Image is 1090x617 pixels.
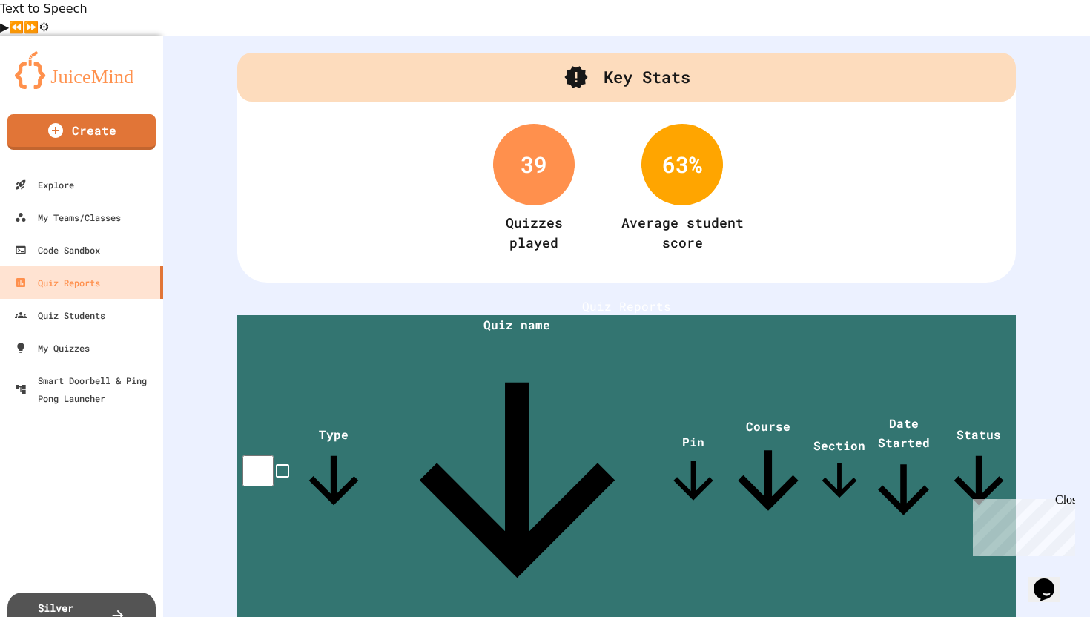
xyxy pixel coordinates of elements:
[7,114,156,150] a: Create
[15,372,157,407] div: Smart Doorbell & Ping Pong Launcher
[723,418,813,526] span: Course
[9,19,24,36] button: Previous
[15,274,100,291] div: Quiz Reports
[506,213,563,253] div: Quizzes played
[242,455,274,486] input: select all desserts
[942,426,1016,518] span: Status
[15,176,74,194] div: Explore
[641,124,723,205] div: 63 %
[237,297,1016,315] h1: Quiz Reports
[15,241,100,259] div: Code Sandbox
[1028,558,1075,602] iframe: chat widget
[24,19,39,36] button: Forward
[813,438,865,507] span: Section
[39,19,49,36] button: Settings
[237,53,1016,102] div: Key Stats
[493,124,575,205] div: 39
[619,213,745,253] div: Average student score
[15,208,121,226] div: My Teams/Classes
[15,306,105,324] div: Quiz Students
[664,434,723,510] span: Pin
[15,51,148,90] img: logo-orange.svg
[865,415,942,528] span: Date Started
[15,339,90,357] div: My Quizzes
[297,426,371,518] span: Type
[967,493,1075,556] iframe: chat widget
[6,6,102,94] div: Chat with us now!Close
